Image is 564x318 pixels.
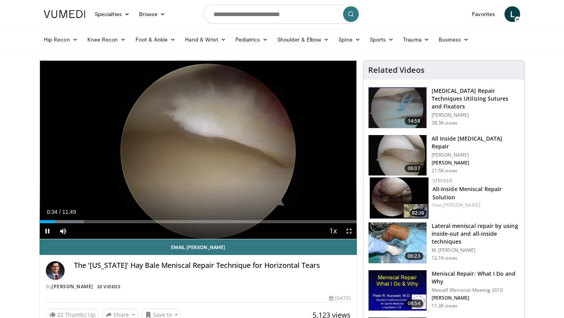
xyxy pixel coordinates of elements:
[368,270,520,311] a: 08:54 Meniscal Repair: What I Do and Why Metcalf Memorial Meeting 2010 [PERSON_NAME] 11.3K views
[39,32,83,47] a: Hip Recon
[405,252,423,260] span: 06:23
[369,87,427,128] img: kurz_3.png.150x105_q85_crop-smart_upscale.jpg
[46,261,65,280] img: Avatar
[432,152,520,158] p: [PERSON_NAME]
[59,209,61,215] span: /
[504,6,520,22] a: L
[432,168,457,174] p: 21.5K views
[432,112,520,118] p: [PERSON_NAME]
[432,303,457,309] p: 11.3K views
[432,287,520,293] p: Metcalf Memorial Meeting 2010
[432,185,502,201] a: All-Inside Meniscal Repair Solution
[405,117,423,125] span: 14:58
[369,222,427,263] img: 19f7e44a-694f-4d01-89ed-d97741ccc484.150x105_q85_crop-smart_upscale.jpg
[368,222,520,264] a: 06:23 Lateral meniscal repair by using inside-out and all-inside techniques M. [PERSON_NAME] 12.1...
[432,87,520,110] h3: [MEDICAL_DATA] Repair Techniques Utilizing Sutures and Fixators
[131,32,181,47] a: Foot & Ankle
[341,223,357,239] button: Fullscreen
[432,177,452,184] a: Stryker
[432,135,520,150] h3: All Inside [MEDICAL_DATA] Repair
[432,160,520,166] p: [PERSON_NAME]
[369,270,427,311] img: Picture_4_10_3.png.150x105_q85_crop-smart_upscale.jpg
[90,6,134,22] a: Specialties
[46,283,351,290] div: By
[47,209,57,215] span: 0:34
[405,164,423,172] span: 08:07
[55,223,71,239] button: Mute
[410,210,427,217] span: 02:30
[325,223,341,239] button: Playback Rate
[204,5,360,23] input: Search topics, interventions
[432,255,457,261] p: 12.1K views
[83,32,131,47] a: Knee Recon
[369,135,427,176] img: heCDP4pTuni5z6vX4xMDoxOjA4MTsiGN.150x105_q85_crop-smart_upscale.jpg
[40,223,55,239] button: Pause
[62,209,76,215] span: 11:49
[434,32,474,47] a: Business
[398,32,434,47] a: Trauma
[334,32,365,47] a: Spine
[467,6,500,22] a: Favorites
[134,6,170,22] a: Browse
[370,177,428,219] a: 02:30
[432,270,520,285] h3: Meniscal Repair: What I Do and Why
[432,202,518,209] div: Feat.
[52,283,93,290] a: [PERSON_NAME]
[365,32,399,47] a: Sports
[368,87,520,128] a: 14:58 [MEDICAL_DATA] Repair Techniques Utilizing Sutures and Fixators [PERSON_NAME] 38.3K views
[368,135,520,176] a: 08:07 All Inside [MEDICAL_DATA] Repair [PERSON_NAME] [PERSON_NAME] 21.5K views
[94,283,123,290] a: 33 Videos
[231,32,273,47] a: Pediatrics
[368,65,425,75] h4: Related Videos
[273,32,334,47] a: Shoulder & Elbow
[74,261,351,270] h4: The '[US_STATE]' Hay Bale Meniscal Repair Technique for Horizontal Tears
[180,32,231,47] a: Hand & Wrist
[370,177,428,219] img: 7dbf7e9d-5d78-4ac6-a426-3ccf50cd13b9.150x105_q85_crop-smart_upscale.jpg
[432,247,520,253] p: M. [PERSON_NAME]
[432,120,457,126] p: 38.3K views
[40,239,357,255] a: Email [PERSON_NAME]
[40,220,357,223] div: Progress Bar
[432,295,520,301] p: [PERSON_NAME]
[44,10,85,18] img: VuMedi Logo
[40,61,357,239] video-js: Video Player
[329,295,350,302] div: [DATE]
[405,300,423,307] span: 08:54
[443,202,480,208] a: [PERSON_NAME]
[432,222,520,246] h3: Lateral meniscal repair by using inside-out and all-inside techniques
